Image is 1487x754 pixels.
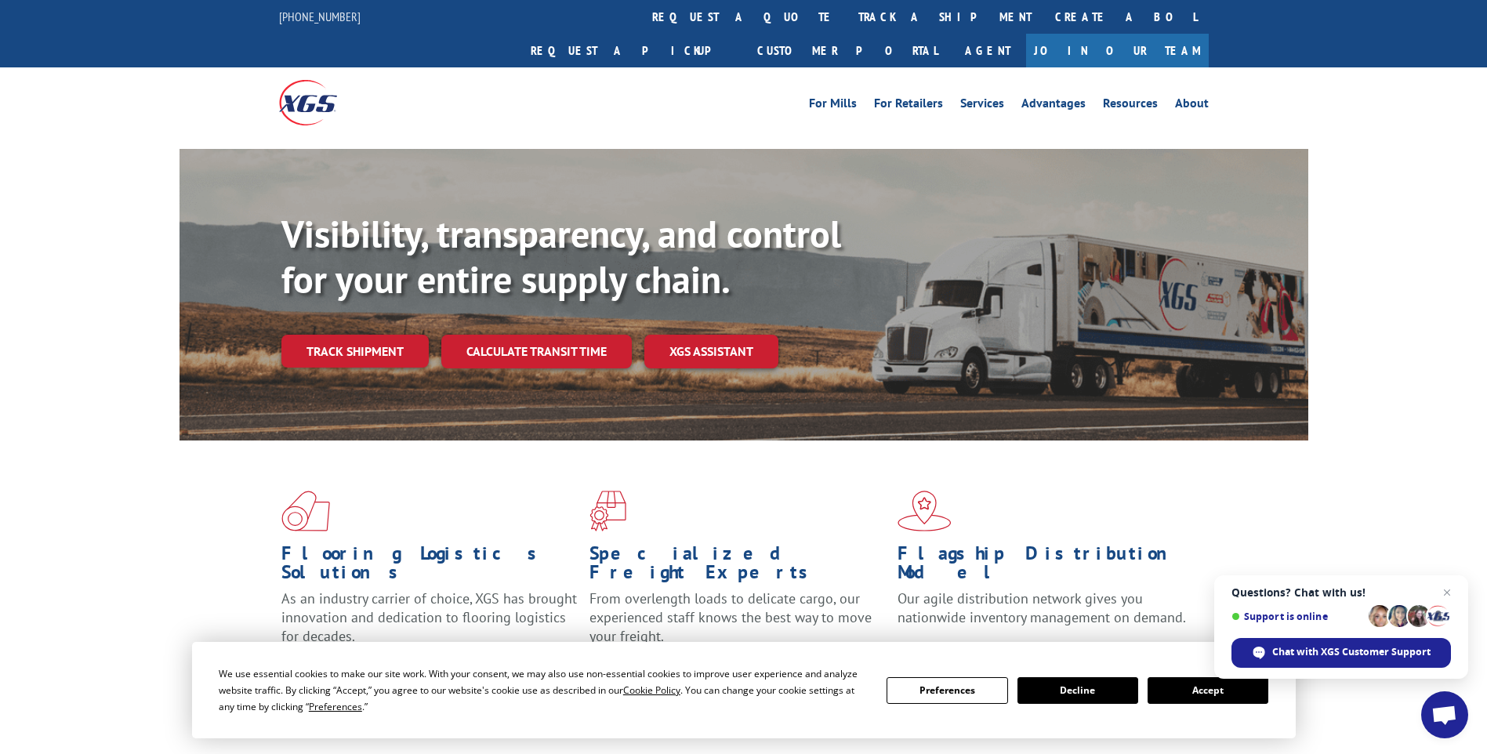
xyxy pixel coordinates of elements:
span: Preferences [309,700,362,713]
img: xgs-icon-total-supply-chain-intelligence-red [281,491,330,531]
div: Open chat [1421,691,1468,738]
a: For Mills [809,97,857,114]
b: Visibility, transparency, and control for your entire supply chain. [281,209,841,303]
span: Chat with XGS Customer Support [1272,645,1431,659]
button: Accept [1148,677,1268,704]
div: Chat with XGS Customer Support [1231,638,1451,668]
button: Preferences [887,677,1007,704]
div: Cookie Consent Prompt [192,642,1296,738]
a: Agent [949,34,1026,67]
span: Questions? Chat with us! [1231,586,1451,599]
a: XGS ASSISTANT [644,335,778,368]
a: Customer Portal [745,34,949,67]
img: xgs-icon-focused-on-flooring-red [589,491,626,531]
button: Decline [1017,677,1138,704]
h1: Flagship Distribution Model [898,544,1194,589]
span: Our agile distribution network gives you nationwide inventory management on demand. [898,589,1186,626]
a: Calculate transit time [441,335,632,368]
a: Join Our Team [1026,34,1209,67]
a: Advantages [1021,97,1086,114]
div: We use essential cookies to make our site work. With your consent, we may also use non-essential ... [219,665,868,715]
a: Resources [1103,97,1158,114]
a: Services [960,97,1004,114]
p: From overlength loads to delicate cargo, our experienced staff knows the best way to move your fr... [589,589,886,659]
h1: Flooring Logistics Solutions [281,544,578,589]
span: Close chat [1438,583,1456,602]
a: Learn More > [898,641,1093,659]
a: Track shipment [281,335,429,368]
a: About [1175,97,1209,114]
h1: Specialized Freight Experts [589,544,886,589]
span: Support is online [1231,611,1363,622]
a: Request a pickup [519,34,745,67]
span: As an industry carrier of choice, XGS has brought innovation and dedication to flooring logistics... [281,589,577,645]
img: xgs-icon-flagship-distribution-model-red [898,491,952,531]
a: For Retailers [874,97,943,114]
a: [PHONE_NUMBER] [279,9,361,24]
span: Cookie Policy [623,683,680,697]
